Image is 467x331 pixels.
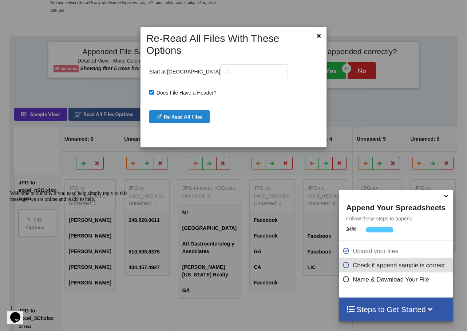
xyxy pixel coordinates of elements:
[7,302,31,324] iframe: chat widget
[143,32,309,57] h2: Re-Read All Files With These Options
[343,275,451,284] p: Name & Download Your File
[339,215,453,222] p: Follow these steps to append
[346,226,356,232] b: 34 %
[3,3,120,14] span: Welcome to our site, if you need help simply reply to this message, we are online and ready to help.
[339,201,453,212] h4: Append Your Spreadsheets
[7,188,138,298] iframe: chat widget
[220,64,288,78] input: 3
[154,90,217,96] span: Does File Have a Header?
[149,110,210,123] button: Re-Read All Files
[343,261,451,270] p: Check if append sample is correct
[343,247,451,256] p: Upload your files
[346,305,446,314] h4: Steps to Get Started
[3,3,134,15] div: Welcome to our site, if you need help simply reply to this message, we are online and ready to help.
[149,64,288,78] p: Start at [GEOGRAPHIC_DATA]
